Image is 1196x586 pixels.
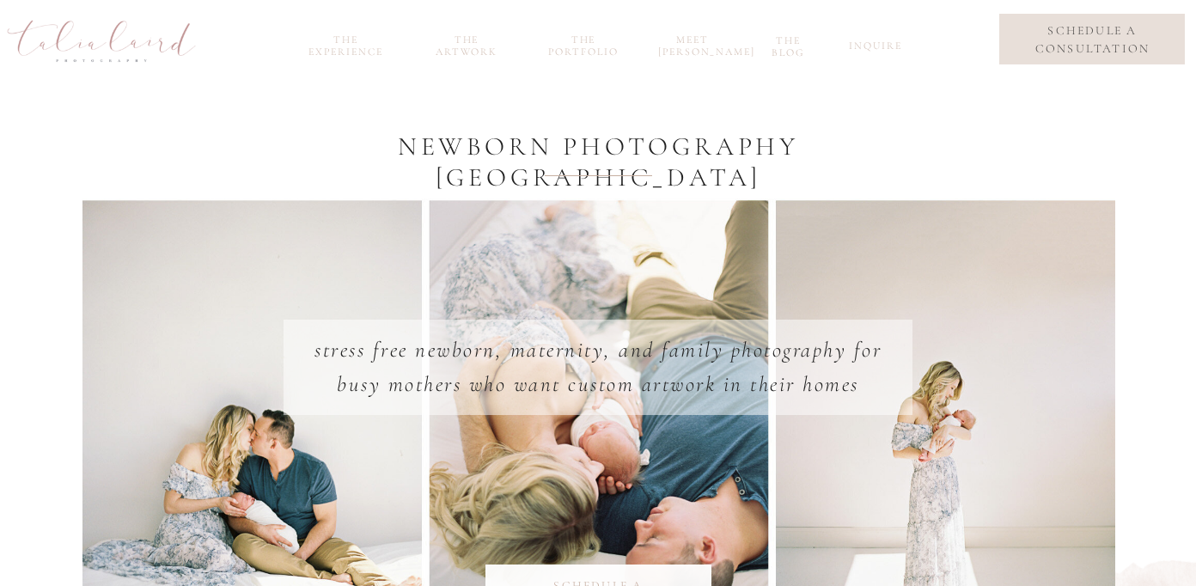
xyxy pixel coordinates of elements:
a: the blog [761,34,815,54]
a: meet [PERSON_NAME] [658,34,727,53]
h1: Newborn Photography [GEOGRAPHIC_DATA] [254,131,943,197]
a: the Artwork [425,34,508,53]
a: inquire [849,40,897,59]
a: the experience [300,34,392,53]
a: schedule a consultation [1013,21,1172,58]
p: stress free newborn, maternity, and family photography for busy mothers who want custom artwork i... [305,333,891,403]
a: the portfolio [542,34,625,53]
